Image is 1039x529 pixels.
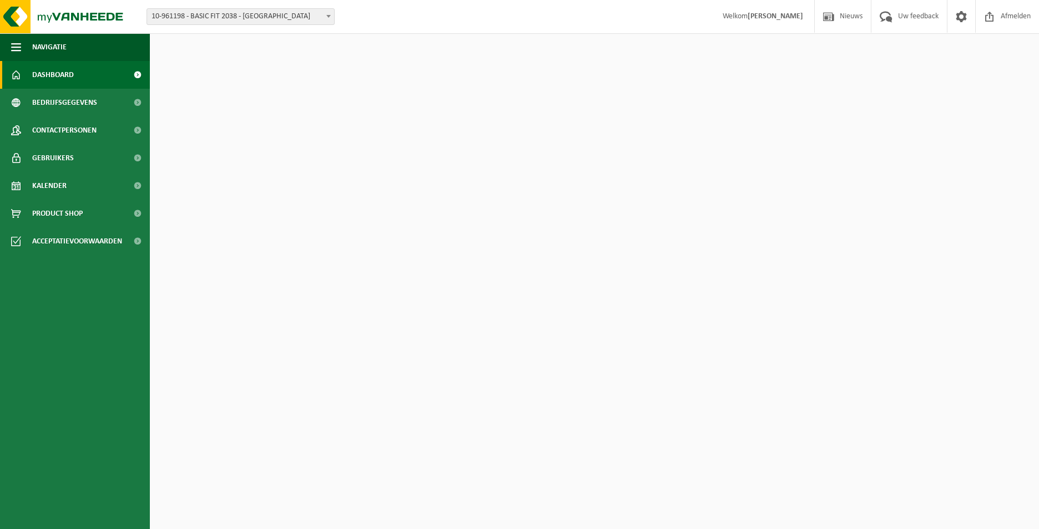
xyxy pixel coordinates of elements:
[32,227,122,255] span: Acceptatievoorwaarden
[32,89,97,116] span: Bedrijfsgegevens
[32,200,83,227] span: Product Shop
[32,33,67,61] span: Navigatie
[147,9,334,24] span: 10-961198 - BASIC FIT 2038 - BRUSSEL
[32,172,67,200] span: Kalender
[32,61,74,89] span: Dashboard
[32,144,74,172] span: Gebruikers
[147,8,335,25] span: 10-961198 - BASIC FIT 2038 - BRUSSEL
[748,12,803,21] strong: [PERSON_NAME]
[32,116,97,144] span: Contactpersonen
